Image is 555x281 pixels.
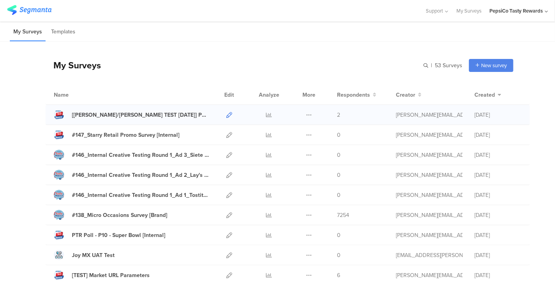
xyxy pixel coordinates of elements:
[474,231,522,239] div: [DATE]
[72,151,209,159] div: #146_Internal Creative Testing Round 1_Ad 3_Siete [Internal]
[72,271,150,279] div: [TEST] Market URL Parameters
[72,171,209,179] div: #146_Internal Creative Testing Round 1_Ad 2_Lay's [Internal]
[337,91,376,99] button: Respondents
[54,110,209,120] a: [[PERSON_NAME]/[PERSON_NAME] TEST [DATE]] PTR Poll - P7 Favorite Snack
[72,211,167,219] div: #138_Micro Occasions Survey [Brand]
[474,131,522,139] div: [DATE]
[396,111,463,119] div: megan.lynch@pepsico.com
[396,211,463,219] div: megan.lynch@pepsico.com
[72,251,115,259] div: Joy MX UAT Test
[337,91,370,99] span: Respondents
[396,131,463,139] div: megan.lynch@pepsico.com
[72,191,209,199] div: #146_Internal Creative Testing Round 1_Ad 1_Tostitos [Internal]
[337,251,341,259] span: 0
[54,190,209,200] a: #146_Internal Creative Testing Round 1_Ad 1_Tostitos [Internal]
[72,131,180,139] div: #147_Starry Retail Promo Survey [Internal]
[474,251,522,259] div: [DATE]
[337,231,341,239] span: 0
[474,111,522,119] div: [DATE]
[396,171,463,179] div: megan.lynch@pepsico.com
[396,231,463,239] div: megan.lynch@pepsico.com
[396,91,415,99] span: Creator
[396,151,463,159] div: megan.lynch@pepsico.com
[54,150,209,160] a: #146_Internal Creative Testing Round 1_Ad 3_Siete [Internal]
[489,7,543,15] div: PepsiCo Tasty Rewards
[337,171,341,179] span: 0
[396,91,421,99] button: Creator
[481,62,507,69] span: New survey
[426,7,443,15] span: Support
[474,271,522,279] div: [DATE]
[337,191,341,199] span: 0
[46,59,101,72] div: My Surveys
[72,231,165,239] div: PTR Poll - P10 - Super Bowl [Internal]
[54,130,180,140] a: #147_Starry Retail Promo Survey [Internal]
[72,111,209,119] div: [MEGAN/JON TEST 10.2.25] PTR Poll - P7 Favorite Snack
[221,85,238,105] div: Edit
[48,23,79,41] li: Templates
[474,91,495,99] span: Created
[435,61,462,70] span: 53 Surveys
[474,211,522,219] div: [DATE]
[54,210,167,220] a: #138_Micro Occasions Survey [Brand]
[474,91,501,99] button: Created
[54,270,150,280] a: [TEST] Market URL Parameters
[54,91,101,99] div: Name
[396,191,463,199] div: megan.lynch@pepsico.com
[337,111,340,119] span: 2
[7,5,51,15] img: segmanta logo
[54,230,165,240] a: PTR Poll - P10 - Super Bowl [Internal]
[474,191,522,199] div: [DATE]
[300,85,317,105] div: More
[10,23,46,41] li: My Surveys
[396,251,463,259] div: andreza.godoy.contractor@pepsico.com
[396,271,463,279] div: megan.lynch@pepsico.com
[474,151,522,159] div: [DATE]
[54,170,209,180] a: #146_Internal Creative Testing Round 1_Ad 2_Lay's [Internal]
[337,131,341,139] span: 0
[337,151,341,159] span: 0
[430,61,433,70] span: |
[257,85,281,105] div: Analyze
[54,250,115,260] a: Joy MX UAT Test
[474,171,522,179] div: [DATE]
[337,271,340,279] span: 6
[337,211,349,219] span: 7254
